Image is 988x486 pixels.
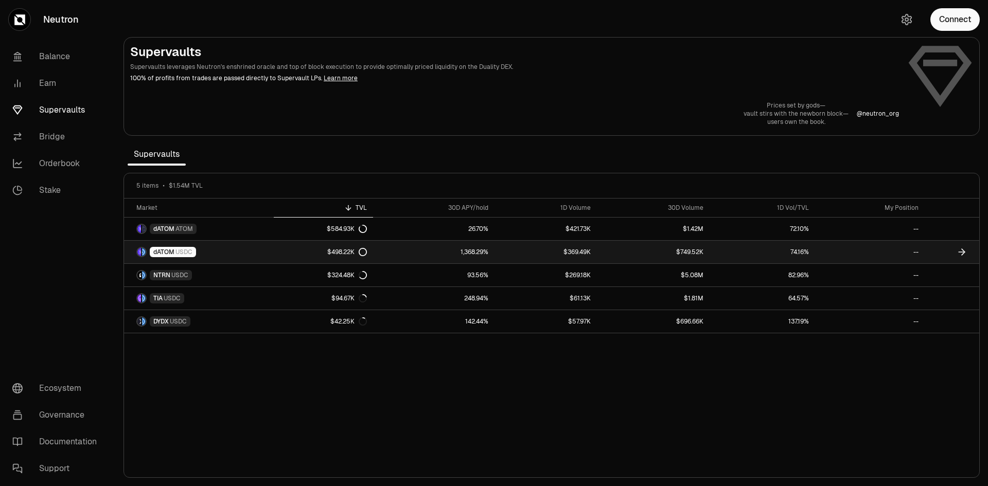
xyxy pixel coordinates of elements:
p: Supervaults leverages Neutron's enshrined oracle and top of block execution to provide optimally ... [130,62,899,71]
a: $369.49K [495,241,597,263]
a: $269.18K [495,264,597,286]
div: Market [136,204,268,212]
div: 1D Volume [501,204,591,212]
span: USDC [175,248,192,256]
a: Support [4,455,111,482]
a: $498.22K [274,241,374,263]
a: Bridge [4,123,111,150]
span: USDC [171,271,188,279]
a: Learn more [324,74,358,82]
a: $42.25K [274,310,374,333]
div: $584.93K [327,225,367,233]
div: 1D Vol/TVL [716,204,809,212]
span: DYDX [153,317,169,326]
div: My Position [821,204,919,212]
a: $61.13K [495,287,597,310]
img: NTRN Logo [137,271,141,279]
div: 30D Volume [603,204,703,212]
a: $94.67K [274,287,374,310]
img: dATOM Logo [137,225,141,233]
a: 248.94% [373,287,495,310]
a: $5.08M [597,264,709,286]
a: -- [815,287,925,310]
span: TIA [153,294,163,302]
img: USDC Logo [142,248,146,256]
img: USDC Logo [142,317,146,326]
button: Connect [930,8,980,31]
p: @ neutron_org [857,110,899,118]
span: NTRN [153,271,170,279]
a: -- [815,310,925,333]
a: TIA LogoUSDC LogoTIAUSDC [124,287,274,310]
a: $1.42M [597,218,709,240]
img: ATOM Logo [142,225,146,233]
a: Orderbook [4,150,111,177]
a: $421.73K [495,218,597,240]
a: NTRN LogoUSDC LogoNTRNUSDC [124,264,274,286]
a: 26.70% [373,218,495,240]
a: $57.97K [495,310,597,333]
div: TVL [280,204,367,212]
a: Stake [4,177,111,204]
p: vault stirs with the newborn block— [744,110,849,118]
span: dATOM [153,225,174,233]
a: Prices set by gods—vault stirs with the newborn block—users own the book. [744,101,849,126]
a: Earn [4,70,111,97]
a: DYDX LogoUSDC LogoDYDXUSDC [124,310,274,333]
p: users own the book. [744,118,849,126]
a: dATOM LogoATOM LogodATOMATOM [124,218,274,240]
p: Prices set by gods— [744,101,849,110]
a: $324.48K [274,264,374,286]
a: -- [815,218,925,240]
a: -- [815,241,925,263]
a: -- [815,264,925,286]
a: Ecosystem [4,375,111,402]
a: $696.66K [597,310,709,333]
span: USDC [170,317,187,326]
img: USDC Logo [142,271,146,279]
span: $1.54M TVL [169,182,203,190]
a: Supervaults [4,97,111,123]
div: $498.22K [327,248,367,256]
a: @neutron_org [857,110,899,118]
div: $42.25K [330,317,367,326]
img: dATOM Logo [137,248,141,256]
span: USDC [164,294,181,302]
a: dATOM LogoUSDC LogodATOMUSDC [124,241,274,263]
a: 64.57% [710,287,815,310]
h2: Supervaults [130,44,899,60]
a: 93.56% [373,264,495,286]
a: Governance [4,402,111,428]
a: Documentation [4,428,111,455]
img: USDC Logo [142,294,146,302]
a: 74.16% [710,241,815,263]
div: $94.67K [331,294,367,302]
a: $1.81M [597,287,709,310]
a: 142.44% [373,310,495,333]
p: 100% of profits from trades are passed directly to Supervault LPs. [130,74,899,83]
a: 1,368.29% [373,241,495,263]
div: 30D APY/hold [379,204,488,212]
span: dATOM [153,248,174,256]
a: $749.52K [597,241,709,263]
a: 82.96% [710,264,815,286]
a: 137.19% [710,310,815,333]
span: Supervaults [128,144,186,165]
div: $324.48K [327,271,367,279]
span: 5 items [136,182,158,190]
a: 72.10% [710,218,815,240]
a: Balance [4,43,111,70]
span: ATOM [175,225,193,233]
a: $584.93K [274,218,374,240]
img: DYDX Logo [137,317,141,326]
img: TIA Logo [137,294,141,302]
